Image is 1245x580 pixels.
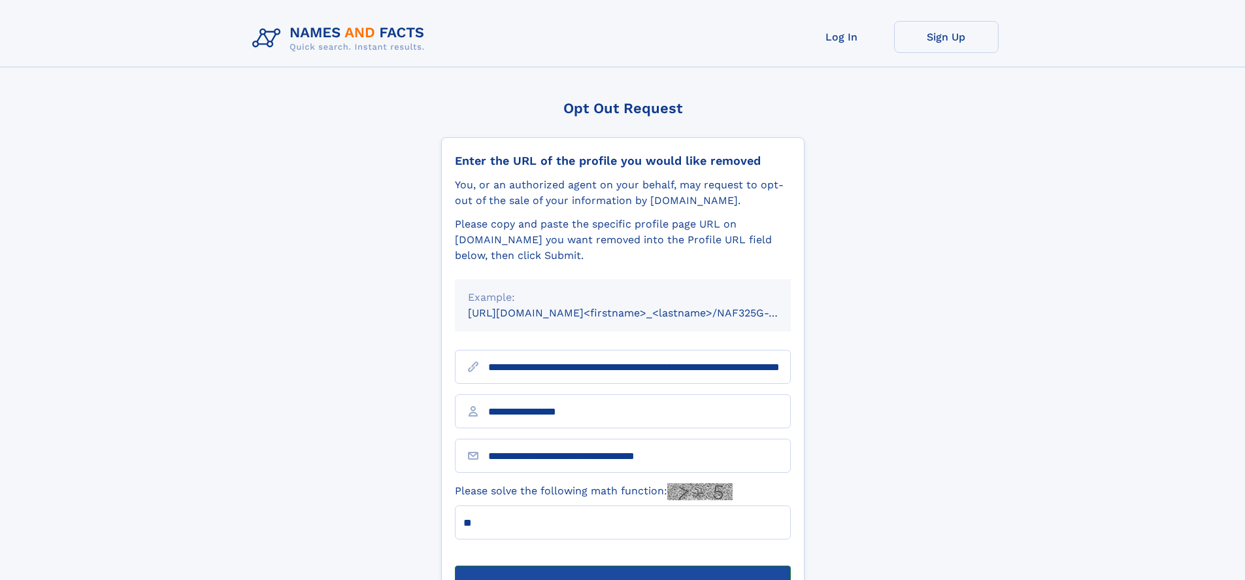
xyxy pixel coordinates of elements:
[789,21,894,53] a: Log In
[247,21,435,56] img: Logo Names and Facts
[455,154,791,168] div: Enter the URL of the profile you would like removed
[441,100,805,116] div: Opt Out Request
[455,483,733,500] label: Please solve the following math function:
[455,177,791,209] div: You, or an authorized agent on your behalf, may request to opt-out of the sale of your informatio...
[894,21,999,53] a: Sign Up
[455,216,791,264] div: Please copy and paste the specific profile page URL on [DOMAIN_NAME] you want removed into the Pr...
[468,290,778,305] div: Example:
[468,307,816,319] small: [URL][DOMAIN_NAME]<firstname>_<lastname>/NAF325G-xxxxxxxx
